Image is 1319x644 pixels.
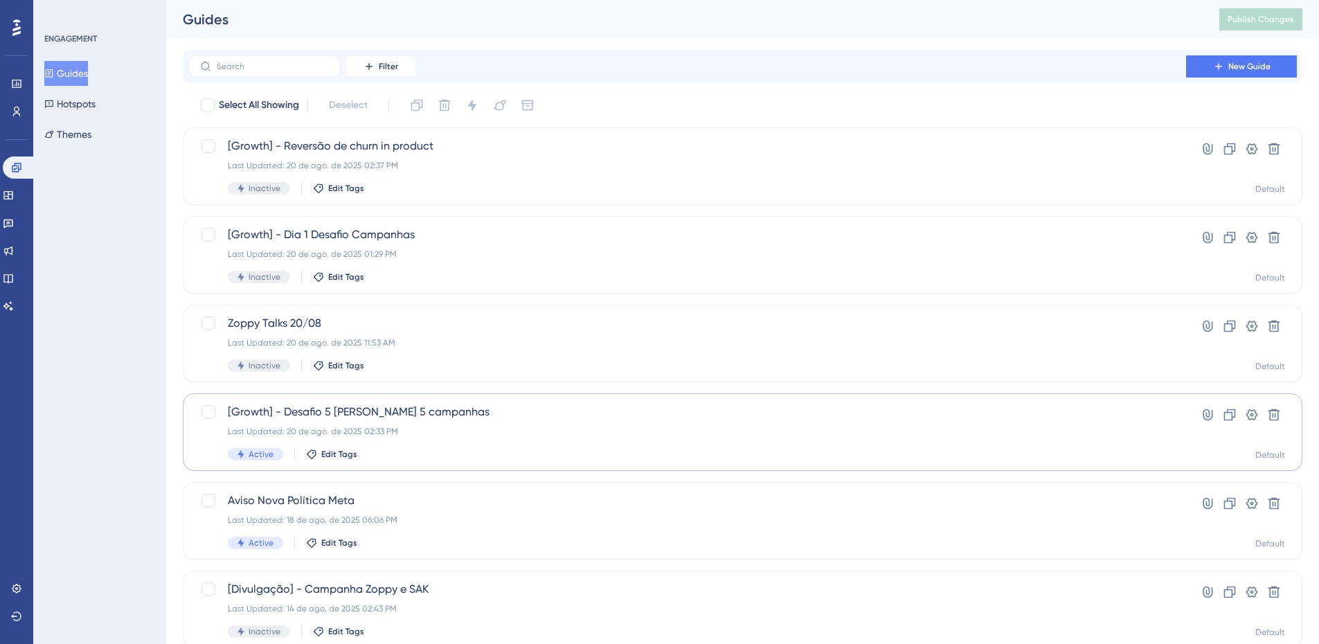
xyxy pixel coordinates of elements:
div: Last Updated: 20 de ago. de 2025 02:37 PM [228,160,1147,171]
span: Edit Tags [321,449,357,460]
span: Edit Tags [328,360,364,371]
span: Active [249,449,273,460]
span: Inactive [249,626,280,637]
span: Edit Tags [321,537,357,548]
button: Edit Tags [306,449,357,460]
div: Default [1255,449,1285,460]
div: Last Updated: 20 de ago. de 2025 02:33 PM [228,426,1147,437]
button: Edit Tags [313,626,364,637]
div: Last Updated: 20 de ago. de 2025 11:53 AM [228,337,1147,348]
span: Inactive [249,360,280,371]
span: [Divulgação] - Campanha Zoppy e SAK [228,581,1147,598]
span: Inactive [249,183,280,194]
span: [Growth] - Reversão de churn in product [228,138,1147,154]
span: Inactive [249,271,280,283]
div: ENGAGEMENT [44,33,97,44]
button: Edit Tags [313,360,364,371]
span: Edit Tags [328,626,364,637]
input: Search [217,62,329,71]
button: Edit Tags [306,537,357,548]
span: Active [249,537,273,548]
div: Last Updated: 18 de ago. de 2025 06:06 PM [228,515,1147,526]
span: Select All Showing [219,97,299,114]
div: Default [1255,272,1285,283]
div: Default [1255,361,1285,372]
div: Default [1255,538,1285,549]
span: Zoppy Talks 20/08 [228,315,1147,332]
button: Edit Tags [313,183,364,194]
button: Deselect [316,93,380,118]
button: New Guide [1186,55,1297,78]
span: Publish Changes [1228,14,1294,25]
span: Edit Tags [328,271,364,283]
button: Themes [44,122,91,147]
button: Guides [44,61,88,86]
div: Default [1255,627,1285,638]
button: Edit Tags [313,271,364,283]
span: Aviso Nova Política Meta [228,492,1147,509]
span: [Growth] - Dia 1 Desafio Campanhas [228,226,1147,243]
div: Last Updated: 14 de ago. de 2025 02:43 PM [228,603,1147,614]
button: Filter [346,55,415,78]
div: Guides [183,10,1185,29]
div: Last Updated: 20 de ago. de 2025 01:29 PM [228,249,1147,260]
span: [Growth] - Desafio 5 [PERSON_NAME] 5 campanhas [228,404,1147,420]
button: Hotspots [44,91,96,116]
span: Filter [379,61,398,72]
span: New Guide [1228,61,1271,72]
button: Publish Changes [1219,8,1302,30]
span: Deselect [329,97,368,114]
span: Edit Tags [328,183,364,194]
div: Default [1255,184,1285,195]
